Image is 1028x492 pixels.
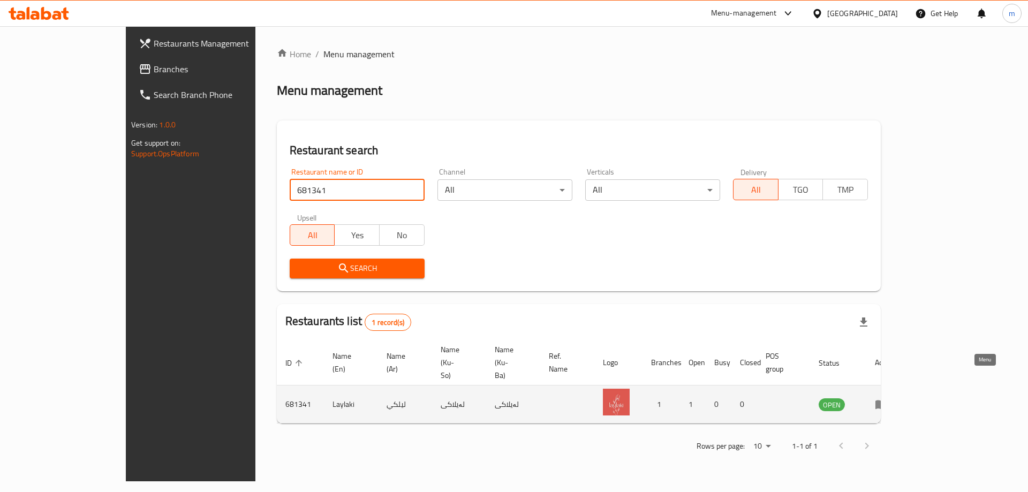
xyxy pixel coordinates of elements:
label: Delivery [740,168,767,176]
span: OPEN [819,399,845,411]
span: 1.0.0 [159,118,176,132]
nav: breadcrumb [277,48,881,60]
span: Name (Ku-So) [441,343,473,382]
input: Search for restaurant name or ID.. [290,179,425,201]
span: Name (Ar) [387,350,419,375]
th: Closed [731,340,757,385]
span: Name (Ku-Ba) [495,343,527,382]
button: TGO [778,179,823,200]
span: Search Branch Phone [154,88,289,101]
th: Logo [594,340,642,385]
td: لەیلاکی [432,385,486,423]
a: Branches [130,56,298,82]
td: 1 [680,385,706,423]
td: 1 [642,385,680,423]
div: Rows per page: [749,438,775,455]
span: All [294,228,331,243]
span: All [738,182,774,198]
span: POS group [766,350,797,375]
a: Support.OpsPlatform [131,147,199,161]
th: Open [680,340,706,385]
td: ليلكي [378,385,432,423]
span: Menu management [323,48,395,60]
span: Yes [339,228,375,243]
td: لەیلاکی [486,385,540,423]
span: Name (En) [332,350,365,375]
th: Busy [706,340,731,385]
button: All [733,179,778,200]
div: Menu-management [711,7,777,20]
td: 0 [706,385,731,423]
th: Branches [642,340,680,385]
img: Laylaki [603,389,630,415]
span: 1 record(s) [365,317,411,328]
span: m [1009,7,1015,19]
div: All [437,179,572,201]
p: Rows per page: [697,440,745,453]
label: Upsell [297,214,317,221]
span: Ref. Name [549,350,581,375]
span: TMP [827,182,864,198]
span: Branches [154,63,289,75]
div: [GEOGRAPHIC_DATA] [827,7,898,19]
span: Restaurants Management [154,37,289,50]
li: / [315,48,319,60]
span: Search [298,262,416,275]
h2: Restaurant search [290,142,868,158]
div: OPEN [819,398,845,411]
button: Yes [334,224,380,246]
span: TGO [783,182,819,198]
div: Export file [851,309,876,335]
h2: Restaurants list [285,313,411,331]
div: Total records count [365,314,411,331]
h2: Menu management [277,82,382,99]
table: enhanced table [277,340,903,423]
td: Laylaki [324,385,378,423]
span: ID [285,357,306,369]
a: Search Branch Phone [130,82,298,108]
button: All [290,224,335,246]
button: No [379,224,425,246]
span: Status [819,357,853,369]
a: Restaurants Management [130,31,298,56]
span: Version: [131,118,157,132]
th: Action [866,340,903,385]
td: 0 [731,385,757,423]
span: Get support on: [131,136,180,150]
button: TMP [822,179,868,200]
p: 1-1 of 1 [792,440,818,453]
div: All [585,179,720,201]
td: 681341 [277,385,324,423]
span: No [384,228,420,243]
button: Search [290,259,425,278]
